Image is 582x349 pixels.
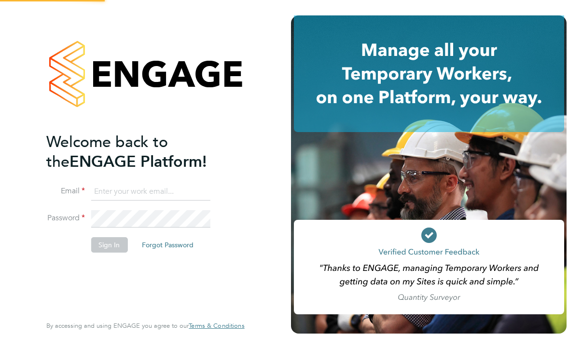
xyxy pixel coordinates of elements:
a: Terms & Conditions [189,322,244,330]
label: Password [46,213,85,223]
button: Forgot Password [134,237,201,253]
span: By accessing and using ENGAGE you agree to our [46,322,244,330]
input: Enter your work email... [91,183,210,201]
button: Sign In [91,237,127,253]
label: Email [46,186,85,196]
span: Welcome back to the [46,133,168,171]
h2: ENGAGE Platform! [46,132,235,172]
